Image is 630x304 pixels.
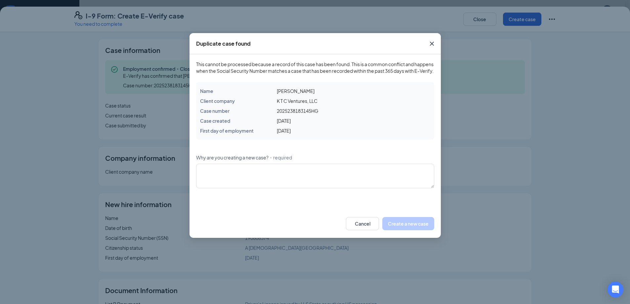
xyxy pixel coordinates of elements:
[196,154,269,161] span: Why are you creating a new case?
[346,217,379,230] button: Cancel
[276,88,314,94] span: [PERSON_NAME]
[276,118,290,124] span: [DATE]
[608,282,623,297] div: Open Intercom Messenger
[200,98,235,104] span: Client company
[423,33,441,54] button: Close
[196,61,434,74] span: This cannot be processed because a record of this case has been found. This is a common conflict ...
[196,40,251,47] div: Duplicate case found
[382,217,434,230] button: Create a new case
[200,108,230,114] span: Case number
[200,88,213,94] span: Name
[276,98,317,104] span: K T C Ventures, LLC
[276,108,318,114] span: 2025238183145HG
[276,128,290,134] span: [DATE]
[269,154,292,161] span: ・required
[200,128,254,134] span: First day of employment
[428,40,436,48] svg: Cross
[200,118,230,124] span: Case created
